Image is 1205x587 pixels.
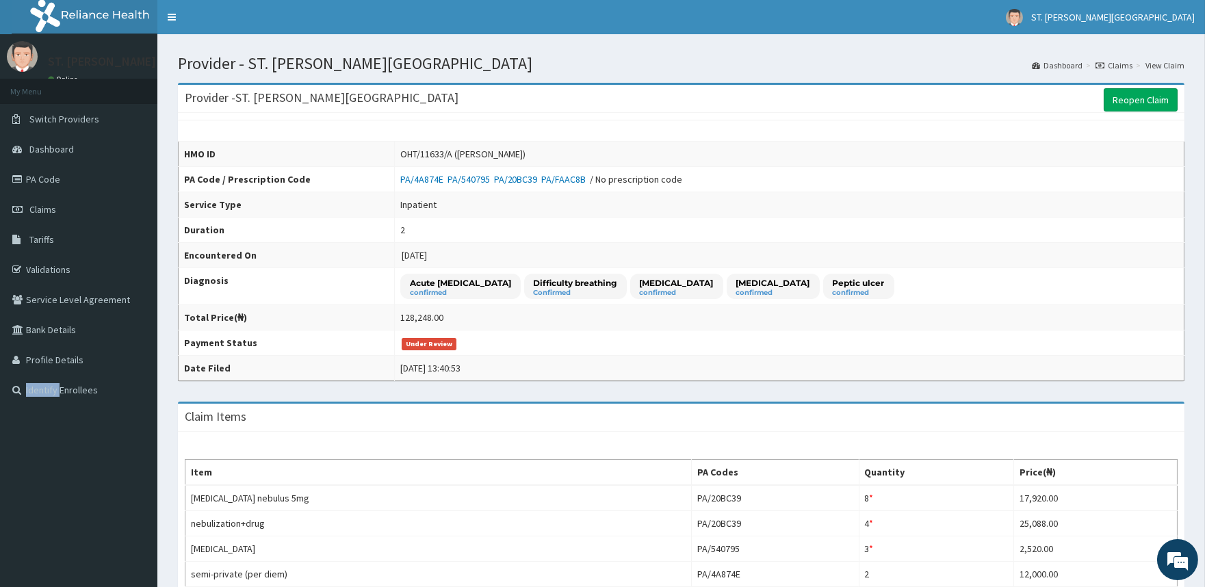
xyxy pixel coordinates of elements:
[178,55,1184,73] h1: Provider - ST. [PERSON_NAME][GEOGRAPHIC_DATA]
[859,485,1014,511] td: 8
[494,173,542,185] a: PA/20BC39
[29,233,54,246] span: Tariffs
[1104,88,1178,112] a: Reopen Claim
[833,277,885,289] p: Peptic ulcer
[833,289,885,296] small: confirmed
[185,511,692,536] td: nebulization+drug
[179,305,395,330] th: Total Price(₦)
[448,173,494,185] a: PA/540795
[400,361,461,375] div: [DATE] 13:40:53
[736,277,810,289] p: [MEDICAL_DATA]
[25,68,55,103] img: d_794563401_company_1708531726252_794563401
[542,173,591,185] a: PA/FAAC8B
[7,374,261,421] textarea: Type your message and hit 'Enter'
[29,143,74,155] span: Dashboard
[400,198,437,211] div: Inpatient
[691,460,859,486] th: PA Codes
[1031,11,1195,23] span: ST. [PERSON_NAME][GEOGRAPHIC_DATA]
[859,511,1014,536] td: 4
[691,485,859,511] td: PA/20BC39
[402,249,427,261] span: [DATE]
[29,203,56,216] span: Claims
[1145,60,1184,71] a: View Claim
[179,192,395,218] th: Service Type
[859,562,1014,587] td: 2
[736,289,810,296] small: confirmed
[1032,60,1083,71] a: Dashboard
[224,7,257,40] div: Minimize live chat window
[691,562,859,587] td: PA/4A874E
[410,277,511,289] p: Acute [MEDICAL_DATA]
[640,289,714,296] small: confirmed
[640,277,714,289] p: [MEDICAL_DATA]
[179,330,395,356] th: Payment Status
[1014,485,1178,511] td: 17,920.00
[400,223,405,237] div: 2
[179,218,395,243] th: Duration
[400,172,683,186] div: / No prescription code
[402,338,457,350] span: Under Review
[400,147,526,161] div: OHT/11633/A ([PERSON_NAME])
[185,410,246,423] h3: Claim Items
[179,167,395,192] th: PA Code / Prescription Code
[534,277,617,289] p: Difficulty breathing
[7,41,38,72] img: User Image
[185,92,458,104] h3: Provider - ST. [PERSON_NAME][GEOGRAPHIC_DATA]
[691,536,859,562] td: PA/540795
[859,460,1014,486] th: Quantity
[48,55,269,68] p: ST. [PERSON_NAME][GEOGRAPHIC_DATA]
[185,536,692,562] td: [MEDICAL_DATA]
[185,485,692,511] td: [MEDICAL_DATA] nebulus 5mg
[1006,9,1023,26] img: User Image
[185,562,692,587] td: semi-private (per diem)
[691,511,859,536] td: PA/20BC39
[400,173,448,185] a: PA/4A874E
[400,311,443,324] div: 128,248.00
[29,113,99,125] span: Switch Providers
[185,460,692,486] th: Item
[179,356,395,381] th: Date Filed
[179,243,395,268] th: Encountered On
[179,142,395,167] th: HMO ID
[79,172,189,311] span: We're online!
[1014,460,1178,486] th: Price(₦)
[1014,536,1178,562] td: 2,520.00
[1096,60,1132,71] a: Claims
[179,268,395,305] th: Diagnosis
[48,75,81,84] a: Online
[859,536,1014,562] td: 3
[71,77,230,94] div: Chat with us now
[1014,562,1178,587] td: 12,000.00
[534,289,617,296] small: Confirmed
[410,289,511,296] small: confirmed
[1014,511,1178,536] td: 25,088.00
